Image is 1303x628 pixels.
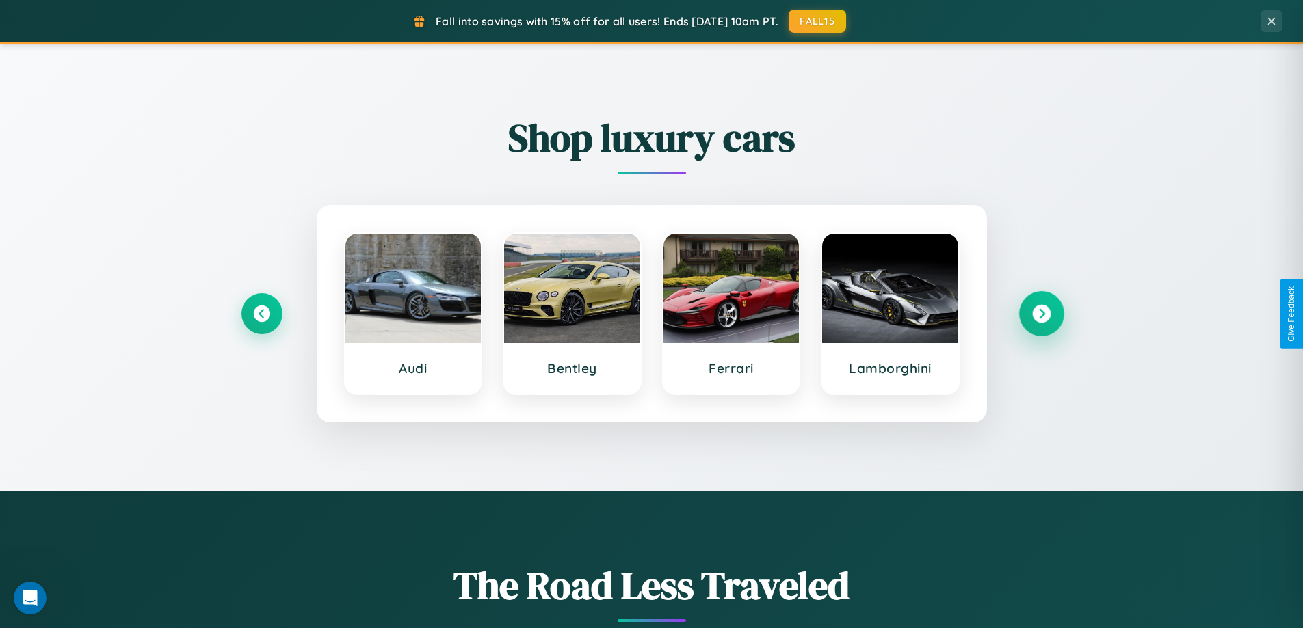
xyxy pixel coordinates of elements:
[14,582,47,614] iframe: Intercom live chat
[518,360,627,377] h3: Bentley
[241,111,1062,164] h2: Shop luxury cars
[789,10,846,33] button: FALL15
[836,360,945,377] h3: Lamborghini
[1287,286,1296,342] div: Give Feedback
[436,14,778,28] span: Fall into savings with 15% off for all users! Ends [DATE] 10am PT.
[241,559,1062,612] h1: The Road Less Traveled
[677,360,786,377] h3: Ferrari
[359,360,468,377] h3: Audi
